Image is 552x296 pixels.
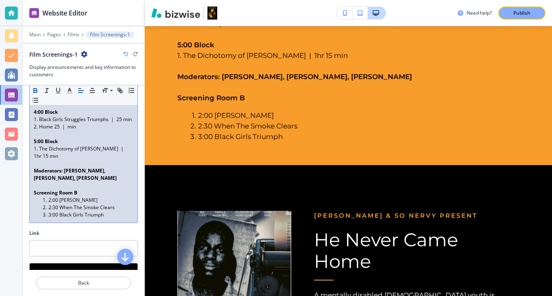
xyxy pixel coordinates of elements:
[314,211,519,221] p: [PERSON_NAME] & So Nervy Present
[188,110,520,121] li: 2:00 [PERSON_NAME]
[467,9,492,17] h3: Need help?
[36,276,131,289] button: Back
[177,41,214,49] strong: 5:00 Block
[498,7,545,20] button: Publish
[151,8,200,18] img: Bizwise Logo
[68,32,79,38] button: Films
[513,9,530,17] p: Publish
[34,145,133,160] p: 1. The Dichotomy of [PERSON_NAME] | 1hr 15 min
[42,8,87,18] h2: Website Editor
[34,138,58,145] strong: 5:00 Block
[34,116,133,123] p: 1. Black Girls Struggles Triumphs | 25 min
[90,32,130,38] p: Film Screenings-1
[188,131,520,142] li: 3:00 Black Girls Triumph
[47,32,61,38] button: Pages
[34,167,117,181] strong: Moderators: [PERSON_NAME], [PERSON_NAME], [PERSON_NAME]
[29,8,39,18] img: editor icon
[314,229,519,272] p: He Never Came Home
[177,50,519,61] p: 1. The Dichotomy of [PERSON_NAME] | 1hr 15 min
[41,204,133,211] li: 2:30 When The Smoke Clears
[41,197,133,204] li: 2:00 [PERSON_NAME]
[177,94,245,102] strong: Screening Room B
[29,32,41,38] button: Main
[37,279,131,287] p: Back
[188,121,520,131] li: 2:30 When The Smoke Clears
[41,211,133,219] li: 3:00 Black Girls Triumph
[29,50,78,59] h2: Film Screenings-1
[207,7,217,20] img: Your Logo
[177,73,412,81] strong: Moderators: [PERSON_NAME], [PERSON_NAME], [PERSON_NAME]
[34,189,77,196] strong: Screening Room B
[86,31,134,38] button: Film Screenings-1
[34,108,58,115] strong: 4:00 Block
[29,230,39,237] h2: Link
[34,123,133,130] p: 2. Home 25 | min
[29,64,138,78] h3: Display announcements and key information to customers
